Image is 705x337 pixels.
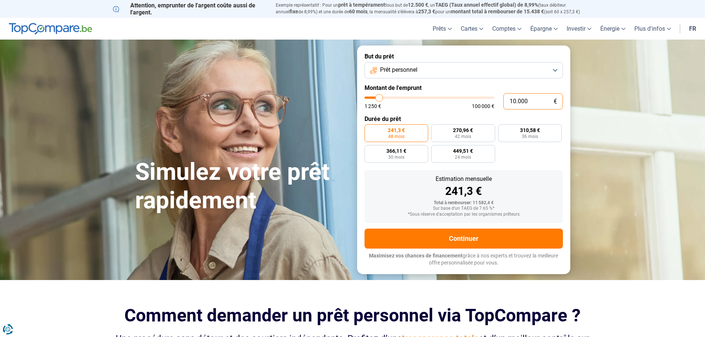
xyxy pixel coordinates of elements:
a: Épargne [526,18,562,40]
span: fixe [289,9,298,14]
img: TopCompare [9,23,92,35]
label: But du prêt [365,53,563,60]
span: Prêt personnel [380,66,417,74]
span: montant total à rembourser de 15.438 € [451,9,544,14]
a: Énergie [596,18,630,40]
span: 270,96 € [453,128,473,133]
button: Continuer [365,229,563,249]
h1: Simulez votre prêt rapidement [135,158,348,215]
span: 310,58 € [520,128,540,133]
label: Montant de l'emprunt [365,84,563,91]
div: Sur base d'un TAEG de 7.65 %* [370,206,557,211]
span: 36 mois [522,134,538,139]
a: Cartes [456,18,488,40]
a: Prêts [428,18,456,40]
span: 241,3 € [388,128,405,133]
span: € [554,98,557,105]
a: fr [685,18,701,40]
p: grâce à nos experts et trouvez la meilleure offre personnalisée pour vous. [365,252,563,267]
span: 60 mois [349,9,367,14]
span: 12.500 € [408,2,428,8]
span: 257,3 € [418,9,435,14]
span: 30 mois [388,155,404,159]
p: Exemple représentatif : Pour un tous but de , un (taux débiteur annuel de 8,99%) et une durée de ... [276,2,592,15]
label: Durée du prêt [365,115,563,122]
div: Total à rembourser: 11 582,4 € [370,200,557,206]
div: Estimation mensuelle [370,176,557,182]
a: Comptes [488,18,526,40]
span: 48 mois [388,134,404,139]
h2: Comment demander un prêt personnel via TopCompare ? [113,305,592,326]
a: Investir [562,18,596,40]
span: 1 250 € [365,104,381,109]
span: 42 mois [455,134,471,139]
div: *Sous réserve d'acceptation par les organismes prêteurs [370,212,557,217]
span: Maximisez vos chances de financement [369,253,463,259]
span: 449,51 € [453,148,473,154]
span: 24 mois [455,155,471,159]
span: 100 000 € [472,104,494,109]
span: 366,11 € [386,148,406,154]
span: TAEG (Taux annuel effectif global) de 8,99% [435,2,538,8]
button: Prêt personnel [365,62,563,78]
a: Plus d'infos [630,18,675,40]
span: prêt à tempérament [338,2,385,8]
div: 241,3 € [370,186,557,197]
p: Attention, emprunter de l'argent coûte aussi de l'argent. [113,2,267,16]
